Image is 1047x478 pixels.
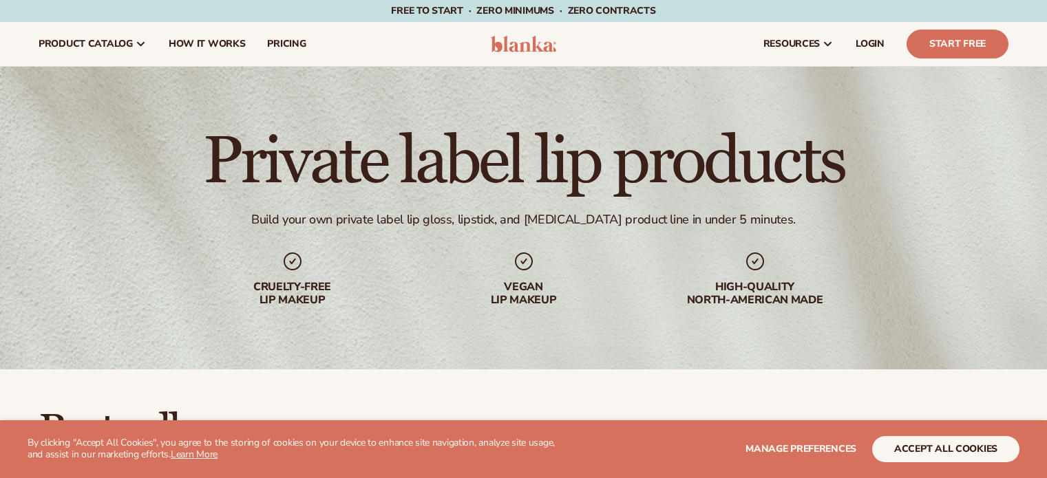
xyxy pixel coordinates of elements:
[256,22,317,66] a: pricing
[872,436,1019,462] button: accept all cookies
[436,281,612,307] div: Vegan lip makeup
[204,281,381,307] div: Cruelty-free lip makeup
[158,22,257,66] a: How It Works
[391,4,655,17] span: Free to start · ZERO minimums · ZERO contracts
[28,22,158,66] a: product catalog
[39,39,133,50] span: product catalog
[491,36,556,52] img: logo
[845,22,896,66] a: LOGIN
[745,436,856,462] button: Manage preferences
[169,39,246,50] span: How It Works
[856,39,885,50] span: LOGIN
[763,39,820,50] span: resources
[907,30,1008,58] a: Start Free
[251,212,796,228] div: Build your own private label lip gloss, lipstick, and [MEDICAL_DATA] product line in under 5 minu...
[267,39,306,50] span: pricing
[28,437,571,461] p: By clicking "Accept All Cookies", you agree to the storing of cookies on your device to enhance s...
[203,129,844,195] h1: Private label lip products
[39,408,574,454] h2: Best sellers
[171,448,218,461] a: Learn More
[667,281,843,307] div: High-quality North-american made
[752,22,845,66] a: resources
[745,442,856,455] span: Manage preferences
